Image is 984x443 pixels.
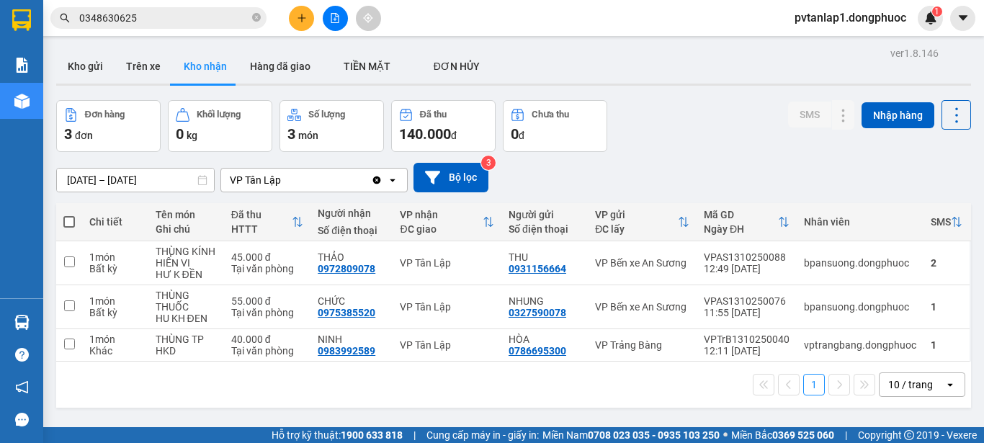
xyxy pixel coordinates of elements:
[282,173,284,187] input: Selected VP Tân Lập.
[318,207,385,219] div: Người nhận
[89,295,141,307] div: 1 món
[187,130,197,141] span: kg
[595,339,689,351] div: VP Trảng Bàng
[156,223,217,235] div: Ghi chú
[156,269,217,280] div: HƯ K ĐỀN
[932,6,942,17] sup: 1
[400,339,494,351] div: VP Tân Lập
[451,130,457,141] span: đ
[944,379,956,390] svg: open
[85,109,125,120] div: Đơn hàng
[297,13,307,23] span: plus
[15,380,29,394] span: notification
[931,216,951,228] div: SMS
[371,174,383,186] svg: Clear value
[252,12,261,25] span: close-circle
[14,58,30,73] img: solution-icon
[509,223,581,235] div: Số điện thoại
[156,334,217,345] div: THÙNG TP
[532,109,569,120] div: Chưa thu
[318,263,375,274] div: 0972809078
[356,6,381,31] button: aim
[888,377,933,392] div: 10 / trang
[400,223,483,235] div: ĐC giao
[704,209,778,220] div: Mã GD
[391,100,496,152] button: Đã thu140.000đ
[772,429,834,441] strong: 0369 525 060
[400,301,494,313] div: VP Tân Lập
[318,345,375,357] div: 0983992589
[89,216,141,228] div: Chi tiết
[931,301,962,313] div: 1
[318,307,375,318] div: 0975385520
[704,263,790,274] div: 12:49 [DATE]
[788,102,831,127] button: SMS
[231,307,303,318] div: Tại văn phòng
[595,301,689,313] div: VP Bến xe An Sương
[14,94,30,109] img: warehouse-icon
[60,13,70,23] span: search
[308,109,345,120] div: Số lượng
[704,295,790,307] div: VPAS1310250076
[804,257,916,269] div: bpansuong.dongphuoc
[519,130,524,141] span: đ
[509,345,566,357] div: 0786695300
[704,223,778,235] div: Ngày ĐH
[904,430,914,440] span: copyright
[89,263,141,274] div: Bất kỳ
[413,427,416,443] span: |
[931,257,962,269] div: 2
[509,251,581,263] div: THU
[420,109,447,120] div: Đã thu
[783,9,918,27] span: pvtanlap1.dongphuoc
[57,169,214,192] input: Select a date range.
[231,334,303,345] div: 40.000 đ
[363,13,373,23] span: aim
[156,313,217,324] div: HU KH ĐEN
[156,345,217,357] div: HKD
[252,13,261,22] span: close-circle
[318,225,385,236] div: Số điện thoại
[89,334,141,345] div: 1 món
[588,203,697,241] th: Toggle SortBy
[804,216,916,228] div: Nhân viên
[168,100,272,152] button: Khối lượng0kg
[231,295,303,307] div: 55.000 đ
[344,61,390,72] span: TIỀN MẶT
[704,251,790,263] div: VPAS1310250088
[238,49,322,84] button: Hàng đã giao
[341,429,403,441] strong: 1900 633 818
[287,125,295,143] span: 3
[509,307,566,318] div: 0327590078
[15,413,29,426] span: message
[156,246,217,269] div: THÙNG KÍNH HIỂN VI
[56,100,161,152] button: Đơn hàng3đơn
[481,156,496,170] sup: 3
[931,339,962,351] div: 1
[172,49,238,84] button: Kho nhận
[75,130,93,141] span: đơn
[224,203,310,241] th: Toggle SortBy
[12,9,31,31] img: logo-vxr
[318,295,385,307] div: CHỨC
[393,203,501,241] th: Toggle SortBy
[595,257,689,269] div: VP Bến xe An Sương
[595,209,678,220] div: VP gửi
[231,251,303,263] div: 45.000 đ
[400,257,494,269] div: VP Tân Lập
[89,251,141,263] div: 1 món
[804,301,916,313] div: bpansuong.dongphuoc
[156,209,217,220] div: Tên món
[595,223,678,235] div: ĐC lấy
[289,6,314,31] button: plus
[56,49,115,84] button: Kho gửi
[890,45,939,61] div: ver 1.8.146
[197,109,241,120] div: Khối lượng
[89,307,141,318] div: Bất kỳ
[231,263,303,274] div: Tại văn phòng
[924,12,937,24] img: icon-new-feature
[704,345,790,357] div: 12:11 [DATE]
[542,427,720,443] span: Miền Nam
[399,125,451,143] span: 140.000
[400,209,483,220] div: VP nhận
